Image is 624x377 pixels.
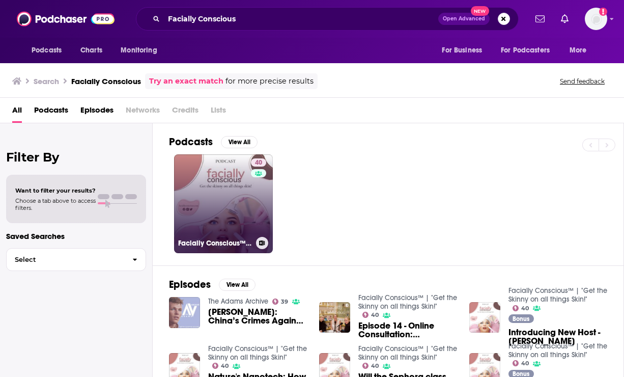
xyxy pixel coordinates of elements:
h3: Facially Conscious [71,76,141,86]
span: Networks [126,102,160,123]
img: User Profile [585,8,607,30]
button: View All [219,279,256,291]
a: 39 [272,299,289,305]
a: Episodes [80,102,114,123]
button: View All [221,136,258,148]
a: EpisodesView All [169,278,256,291]
a: Charts [74,41,108,60]
span: Episode 14 - Online Consultation: [MEDICAL_DATA], zits, hormones, [MEDICAL_DATA], scare from picking [358,321,457,339]
span: Monitoring [121,43,157,58]
a: The Adams Archive [208,297,268,306]
span: 40 [371,313,379,317]
h2: Podcasts [169,136,213,148]
h2: Filter By [6,150,146,165]
a: Facially Conscious™ | "Get the Skinny on all things Skin!" [208,344,307,362]
img: Episode 14 - Online Consultation: Allegra, zits, hormones, rosacea, scare from picking [319,302,350,333]
a: Try an exact match [149,75,223,87]
button: open menu [562,41,600,60]
span: [PERSON_NAME]: China’s Crimes Against Humanity & Prisoners of Conscious [208,308,307,325]
span: Introducing New Host - [PERSON_NAME] [508,328,607,345]
span: Open Advanced [443,16,485,21]
span: New [471,6,489,16]
a: Facially Conscious™ | "Get the Skinny on all things Skin!" [358,293,457,311]
button: open menu [24,41,75,60]
a: All [12,102,22,123]
span: 39 [281,300,288,304]
span: 40 [521,306,529,311]
span: Select [7,256,124,263]
h2: Episodes [169,278,211,291]
a: PodcastsView All [169,136,258,148]
button: open menu [114,41,170,60]
img: Mitchell Gerber: China’s Crimes Against Humanity & Prisoners of Conscious [169,297,200,328]
span: Charts [80,43,102,58]
span: Lists [211,102,226,123]
span: Logged in as EvolveMKD [585,8,607,30]
a: Introducing New Host - Rebecca Gadberry [508,328,607,345]
span: More [570,43,587,58]
h3: Facially Conscious™ | "Get the Skinny on all things Skin!" [178,239,252,248]
button: open menu [494,41,564,60]
span: for more precise results [225,75,314,87]
a: Show notifications dropdown [557,10,573,28]
a: Facially Conscious™ | "Get the Skinny on all things Skin!" [358,344,457,362]
span: 40 [521,361,529,366]
span: For Business [442,43,482,58]
a: Facially Conscious™ | "Get the Skinny on all things Skin!" [508,286,607,304]
a: Episode 14 - Online Consultation: Allegra, zits, hormones, rosacea, scare from picking [358,321,457,339]
a: 40 [212,363,229,369]
span: Want to filter your results? [15,187,96,194]
button: Select [6,248,146,271]
span: For Podcasters [501,43,550,58]
a: 40 [513,360,529,366]
a: Mitchell Gerber: China’s Crimes Against Humanity & Prisoners of Conscious [208,308,307,325]
input: Search podcasts, credits, & more... [164,11,438,27]
img: Introducing New Host - Rebecca Gadberry [469,302,500,333]
span: Bonus [513,316,529,322]
span: Choose a tab above to access filters. [15,197,96,211]
button: open menu [435,41,495,60]
a: 40 [362,363,379,369]
button: Show profile menu [585,8,607,30]
button: Open AdvancedNew [438,13,490,25]
a: Show notifications dropdown [531,10,549,28]
a: 40 [251,158,266,167]
a: 40Facially Conscious™ | "Get the Skinny on all things Skin!" [174,154,273,253]
span: Bonus [513,371,529,377]
svg: Add a profile image [599,8,607,16]
span: Podcasts [32,43,62,58]
p: Saved Searches [6,231,146,241]
img: Podchaser - Follow, Share and Rate Podcasts [17,9,115,29]
span: 40 [255,158,262,168]
div: Search podcasts, credits, & more... [136,7,519,31]
span: 40 [221,364,229,368]
button: Send feedback [557,77,608,86]
h3: Search [34,76,59,86]
span: Credits [172,102,198,123]
a: Podcasts [34,102,68,123]
span: 40 [371,364,379,368]
a: 40 [513,305,529,311]
a: Facially Conscious™ | "Get the Skinny on all things Skin!" [508,342,607,359]
a: 40 [362,312,379,318]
